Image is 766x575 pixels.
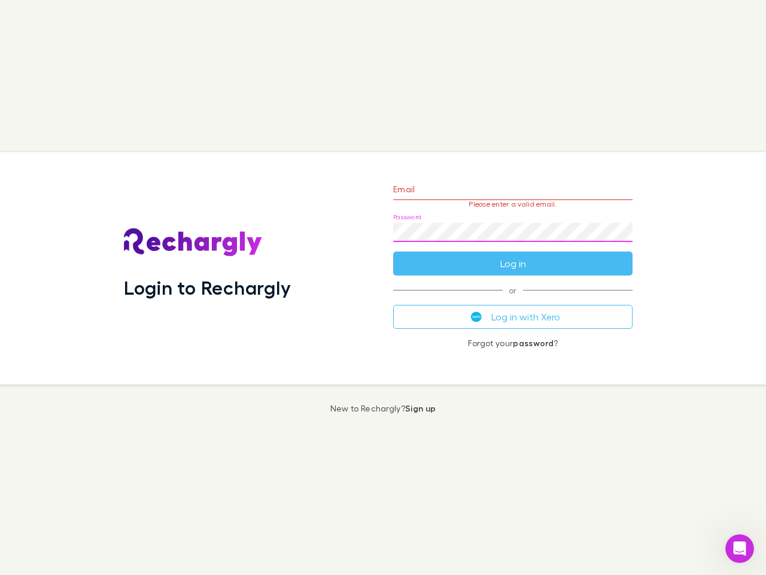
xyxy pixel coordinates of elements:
[124,276,291,299] h1: Login to Rechargly
[405,403,436,413] a: Sign up
[393,338,633,348] p: Forgot your ?
[725,534,754,563] iframe: Intercom live chat
[393,252,633,276] button: Log in
[393,213,421,222] label: Password
[471,311,482,322] img: Xero's logo
[393,305,633,329] button: Log in with Xero
[330,404,436,413] p: New to Rechargly?
[513,338,554,348] a: password
[393,200,633,208] p: Please enter a valid email.
[124,228,263,257] img: Rechargly's Logo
